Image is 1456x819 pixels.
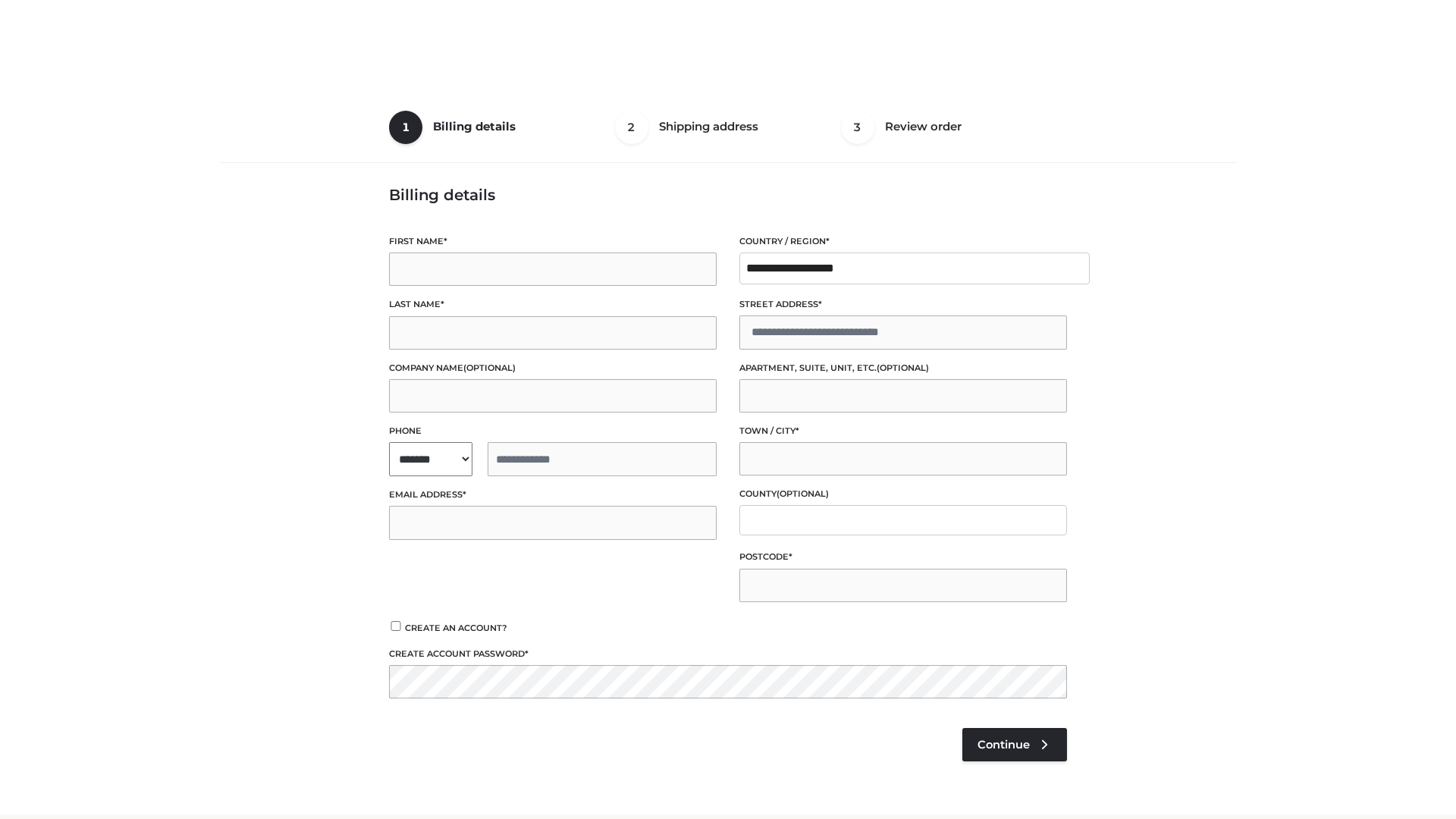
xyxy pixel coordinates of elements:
span: Create an account? [405,623,507,633]
span: (optional) [877,362,929,373]
span: (optional) [463,362,516,373]
label: First name [389,234,717,249]
span: Shipping address [659,119,758,133]
label: County [739,487,1067,501]
label: Create account password [389,647,1067,661]
span: Continue [977,738,1030,752]
label: Postcode [739,550,1067,564]
a: Continue [962,728,1067,761]
label: Email address [389,488,717,502]
span: Billing details [433,119,516,133]
span: 3 [841,111,874,144]
span: 1 [389,111,422,144]
label: Street address [739,297,1067,312]
span: (optional) [777,488,829,499]
input: Create an account? [389,621,403,631]
label: Company name [389,361,717,375]
h3: Billing details [389,186,1067,204]
label: Phone [389,424,717,438]
label: Last name [389,297,717,312]
label: Town / City [739,424,1067,438]
span: 2 [615,111,648,144]
label: Country / Region [739,234,1067,249]
label: Apartment, suite, unit, etc. [739,361,1067,375]
span: Review order [885,119,962,133]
